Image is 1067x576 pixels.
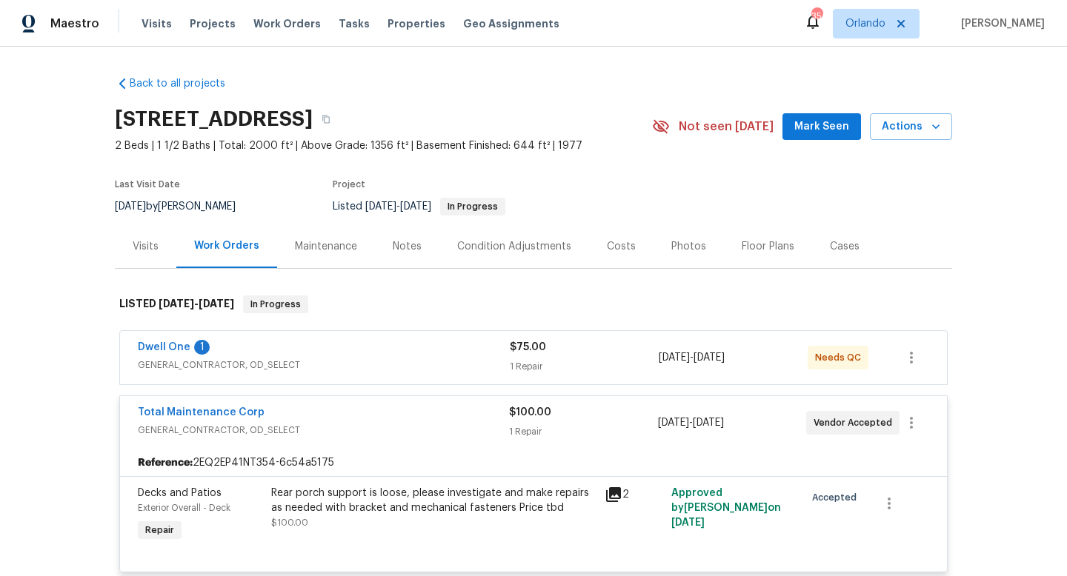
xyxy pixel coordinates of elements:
span: [DATE] [659,352,690,363]
span: - [159,298,234,309]
span: [DATE] [693,418,724,428]
span: Needs QC [815,350,867,365]
div: Maintenance [295,239,357,254]
span: Approved by [PERSON_NAME] on [671,488,781,528]
button: Actions [870,113,952,141]
span: Accepted [812,490,862,505]
span: $75.00 [510,342,546,352]
div: Notes [393,239,422,254]
span: In Progress [442,202,504,211]
span: GENERAL_CONTRACTOR, OD_SELECT [138,423,509,438]
a: Dwell One [138,342,190,352]
span: Listed [333,201,505,212]
span: In Progress [245,297,307,312]
span: Decks and Patios [138,488,222,498]
span: Geo Assignments [463,16,559,31]
span: Not seen [DATE] [679,119,774,134]
span: [DATE] [199,298,234,309]
div: 2 [605,486,662,503]
h6: LISTED [119,295,234,313]
span: Repair [139,523,180,538]
span: Last Visit Date [115,180,180,189]
span: [DATE] [115,201,146,212]
span: Actions [882,118,940,136]
div: by [PERSON_NAME] [115,198,253,215]
button: Mark Seen [782,113,861,141]
div: 2EQ2EP41NT354-6c54a5175 [120,449,947,476]
div: Condition Adjustments [457,239,571,254]
span: [DATE] [671,518,705,528]
span: - [658,415,724,430]
span: [DATE] [159,298,194,309]
div: Photos [671,239,706,254]
span: [DATE] [658,418,689,428]
span: $100.00 [271,518,308,527]
div: Cases [830,239,860,254]
div: 35 [811,9,822,24]
div: Floor Plans [742,239,794,254]
button: Copy Address [313,106,339,133]
div: Costs [607,239,636,254]
div: 1 [194,340,210,355]
span: GENERAL_CONTRACTOR, OD_SELECT [138,358,510,372]
span: Tasks [339,19,370,29]
b: Reference: [138,455,193,470]
div: Visits [133,239,159,254]
span: Visits [142,16,172,31]
h2: [STREET_ADDRESS] [115,112,313,127]
div: 1 Repair [510,359,659,374]
span: Project [333,180,365,189]
span: Work Orders [253,16,321,31]
span: Mark Seen [794,118,849,136]
span: [PERSON_NAME] [955,16,1045,31]
span: - [659,350,725,365]
div: 1 Repair [509,424,657,439]
span: Orlando [845,16,885,31]
span: Projects [190,16,236,31]
span: Exterior Overall - Deck [138,503,230,512]
span: Maestro [50,16,99,31]
div: Rear porch support is loose, please investigate and make repairs as needed with bracket and mecha... [271,486,596,515]
span: - [365,201,431,212]
a: Total Maintenance Corp [138,407,265,418]
div: LISTED [DATE]-[DATE]In Progress [115,281,952,328]
span: $100.00 [509,407,551,418]
div: Work Orders [194,238,259,253]
span: [DATE] [365,201,396,212]
span: [DATE] [400,201,431,212]
span: [DATE] [694,352,725,363]
span: Vendor Accepted [814,415,898,430]
span: Properties [388,16,445,31]
span: 2 Beds | 1 1/2 Baths | Total: 2000 ft² | Above Grade: 1356 ft² | Basement Finished: 644 ft² | 1977 [115,138,652,153]
a: Back to all projects [115,76,257,91]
